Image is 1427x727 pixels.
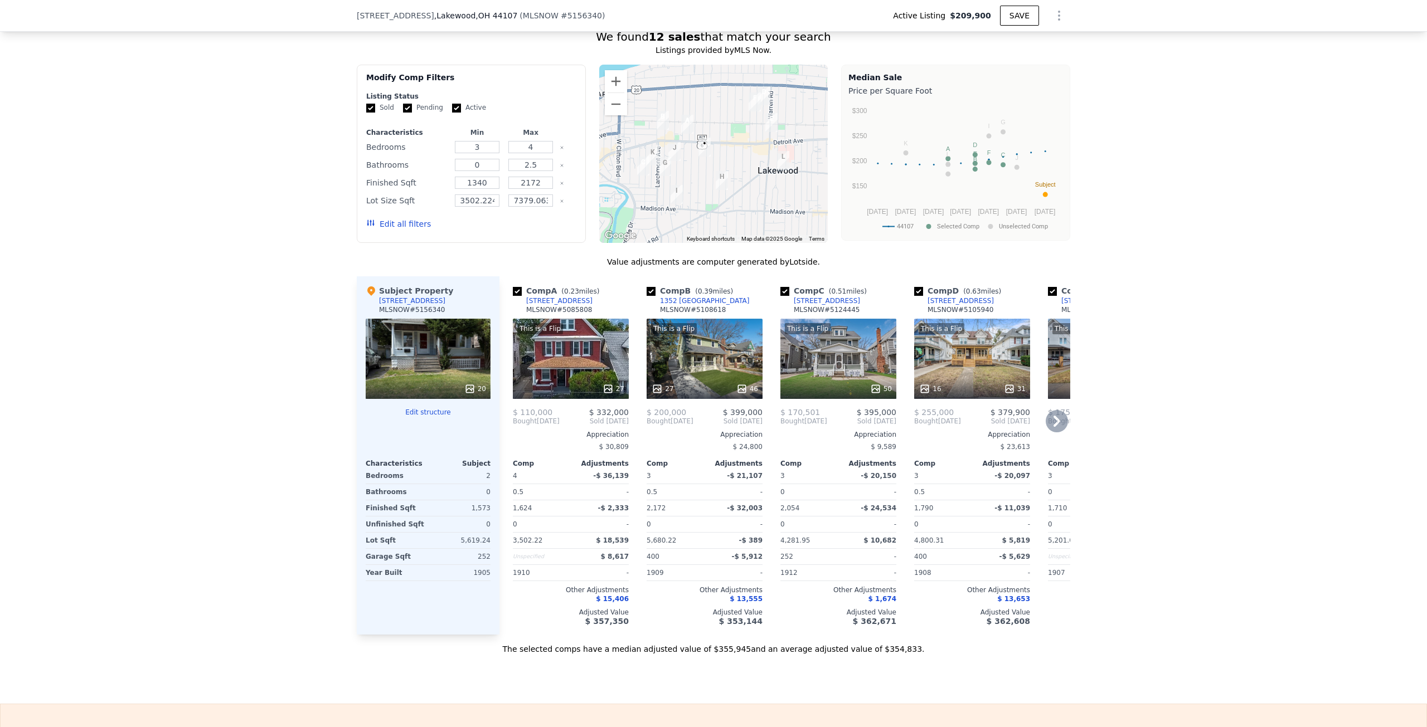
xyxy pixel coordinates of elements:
[430,533,491,548] div: 5,619.24
[366,565,426,580] div: Year Built
[895,208,916,216] text: [DATE]
[852,132,867,140] text: $250
[914,520,919,528] span: 0
[1004,383,1026,394] div: 31
[754,82,775,110] div: 1239 Cook Ave
[780,285,871,296] div: Comp C
[513,408,552,417] span: $ 110,000
[780,459,838,468] div: Comp
[961,417,1030,426] span: Sold [DATE]
[403,104,412,113] input: Pending
[526,296,593,305] div: [STREET_ADDRESS]
[691,287,737,295] span: ( miles)
[654,153,676,180] div: 1541 Cordova Ave
[736,383,758,394] div: 46
[959,287,1006,295] span: ( miles)
[652,106,673,134] div: 1352 Bonnieview Ave
[664,138,685,165] div: 1476 Lauderdale Ave
[452,104,461,113] input: Active
[739,536,763,544] span: -$ 389
[698,287,713,295] span: 0.39
[601,553,629,560] span: $ 8,617
[1061,305,1127,314] div: MLSNOW # 5100898
[523,11,559,20] span: MLSNOW
[647,408,686,417] span: $ 200,000
[430,516,491,532] div: 0
[366,468,426,484] div: Bedrooms
[848,72,1063,83] div: Median Sale
[727,504,763,512] span: -$ 32,003
[513,285,604,296] div: Comp A
[1001,119,1006,125] text: G
[973,150,977,157] text: E
[573,565,629,580] div: -
[561,11,602,20] span: # 5156340
[647,520,651,528] span: 0
[991,408,1030,417] span: $ 379,900
[780,296,860,305] a: [STREET_ADDRESS]
[719,617,763,626] span: $ 353,144
[599,443,629,451] span: $ 30,809
[593,472,629,480] span: -$ 36,139
[914,585,1030,594] div: Other Adjustments
[660,296,750,305] div: 1352 [GEOGRAPHIC_DATA]
[780,536,810,544] span: 4,281.95
[1048,472,1052,480] span: 3
[974,516,1030,532] div: -
[919,383,941,394] div: 16
[366,139,448,155] div: Bedrooms
[914,553,927,560] span: 400
[366,103,394,113] label: Sold
[914,417,961,426] div: [DATE]
[560,163,564,168] button: Clear
[647,296,750,305] a: 1352 [GEOGRAPHIC_DATA]
[972,459,1030,468] div: Adjustments
[994,472,1030,480] span: -$ 20,097
[647,565,702,580] div: 1909
[660,305,726,314] div: MLSNOW # 5108618
[520,10,605,21] div: ( )
[914,484,970,500] div: 0.5
[987,149,991,156] text: F
[705,459,763,468] div: Adjustments
[560,145,564,150] button: Clear
[824,287,871,295] span: ( miles)
[978,208,999,216] text: [DATE]
[780,520,785,528] span: 0
[841,549,896,564] div: -
[603,383,624,394] div: 27
[919,323,964,334] div: This is a Flip
[780,565,836,580] div: 1912
[928,296,994,305] div: [STREET_ADDRESS]
[841,484,896,500] div: -
[914,417,938,426] span: Bought
[430,549,491,564] div: 252
[914,459,972,468] div: Comp
[999,223,1048,230] text: Unselected Comp
[464,383,486,394] div: 20
[707,565,763,580] div: -
[1035,181,1056,188] text: Subject
[357,29,1070,45] div: We found that match your search
[693,417,763,426] span: Sold [DATE]
[379,296,445,305] div: [STREET_ADDRESS]
[914,565,970,580] div: 1908
[357,256,1070,267] div: Value adjustments are computer generated by Lotside .
[666,180,687,208] div: 1655 Lauderdale Ave
[513,430,629,439] div: Appreciation
[1001,152,1006,158] text: C
[852,157,867,165] text: $200
[647,430,763,439] div: Appreciation
[366,484,426,500] div: Bathrooms
[647,608,763,617] div: Adjusted Value
[848,83,1063,99] div: Price per Square Foot
[1000,6,1039,26] button: SAVE
[434,10,518,21] span: , Lakewood
[585,617,629,626] span: $ 357,350
[1048,608,1164,617] div: Adjusted Value
[914,408,954,417] span: $ 255,000
[727,472,763,480] span: -$ 21,107
[861,504,896,512] span: -$ 24,534
[1006,208,1027,216] text: [DATE]
[642,142,663,170] div: 1491 Roycroft Ave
